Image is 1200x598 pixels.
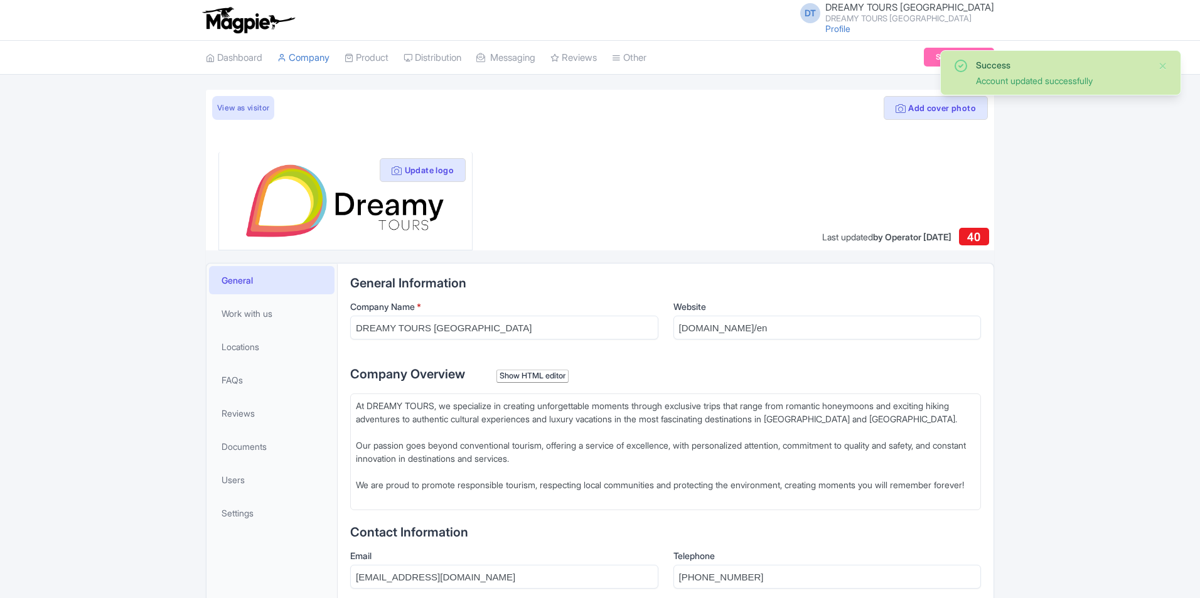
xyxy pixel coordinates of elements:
button: Add cover photo [884,96,988,120]
span: Documents [222,440,267,453]
a: Reviews [550,41,597,75]
span: Settings [222,506,254,520]
h2: Contact Information [350,525,981,539]
a: DT DREAMY TOURS [GEOGRAPHIC_DATA] DREAMY TOURS [GEOGRAPHIC_DATA] [793,3,994,23]
div: Success [976,58,1148,72]
a: Other [612,41,646,75]
a: Product [345,41,388,75]
span: Website [673,301,706,312]
span: Reviews [222,407,255,420]
div: At DREAMY TOURS, we specialize in creating unforgettable moments through exclusive trips that ran... [356,399,975,505]
a: Users [209,466,335,494]
a: Reviews [209,399,335,427]
div: Last updated [822,230,951,243]
a: Settings [209,499,335,527]
span: Company Overview [350,366,465,382]
div: Show HTML editor [496,370,569,383]
button: Close [1158,58,1168,73]
a: View as visitor [212,96,274,120]
a: Work with us [209,299,335,328]
a: Documents [209,432,335,461]
h2: General Information [350,276,981,290]
span: DREAMY TOURS [GEOGRAPHIC_DATA] [825,1,994,13]
a: Subscription [924,48,994,67]
a: FAQs [209,366,335,394]
button: Update logo [380,158,466,182]
div: Account updated successfully [976,74,1148,87]
a: Distribution [404,41,461,75]
span: Users [222,473,245,486]
span: by Operator [DATE] [873,232,951,242]
span: General [222,274,253,287]
a: Company [277,41,329,75]
a: Dashboard [206,41,262,75]
span: FAQs [222,373,243,387]
span: Email [350,550,372,561]
a: Messaging [476,41,535,75]
img: logo-ab69f6fb50320c5b225c76a69d11143b.png [200,6,297,34]
span: 40 [967,230,980,243]
span: DT [800,3,820,23]
span: Telephone [673,550,715,561]
a: General [209,266,335,294]
img: ynu6yeqzg30ibgceryek.png [244,162,446,240]
small: DREAMY TOURS [GEOGRAPHIC_DATA] [825,14,994,23]
span: Work with us [222,307,272,320]
span: Locations [222,340,259,353]
a: Locations [209,333,335,361]
a: Profile [825,23,850,34]
span: Company Name [350,301,415,312]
